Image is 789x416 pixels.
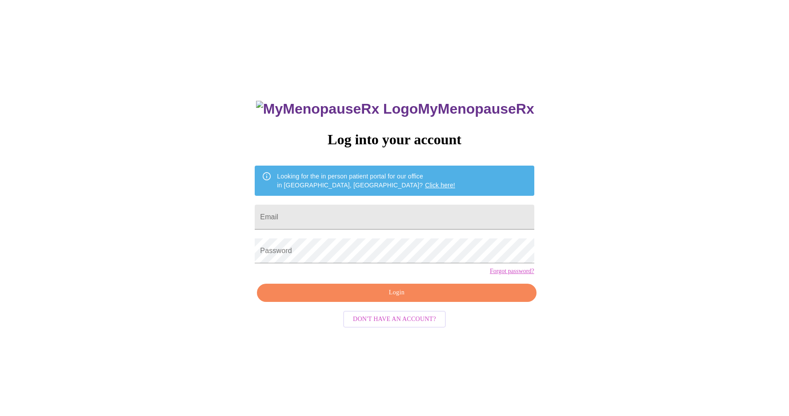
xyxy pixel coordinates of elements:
h3: MyMenopauseRx [256,101,534,117]
a: Forgot password? [490,268,534,275]
span: Login [267,287,526,298]
img: MyMenopauseRx Logo [256,101,418,117]
button: Login [257,284,536,302]
h3: Log into your account [255,131,534,148]
button: Don't have an account? [343,311,446,328]
div: Looking for the in person patient portal for our office in [GEOGRAPHIC_DATA], [GEOGRAPHIC_DATA]? [277,168,455,193]
a: Click here! [425,182,455,189]
a: Don't have an account? [341,315,448,322]
span: Don't have an account? [353,314,436,325]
